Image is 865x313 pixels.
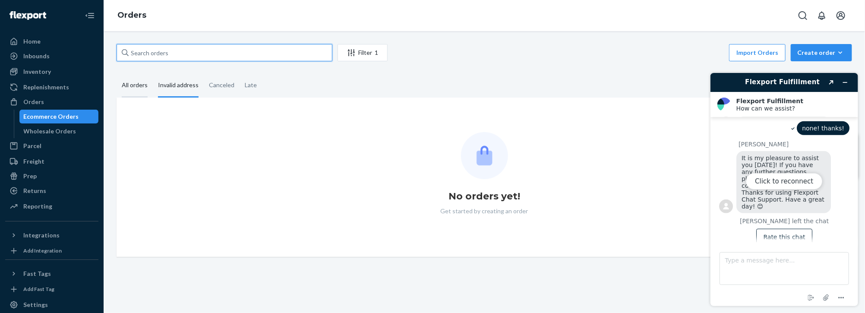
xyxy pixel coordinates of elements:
button: Filter [338,44,388,61]
button: Integrations [5,228,98,242]
div: Wholesale Orders [24,127,76,136]
button: Open account menu [832,7,849,24]
div: 1 [375,48,378,57]
a: Inbounds [5,49,98,63]
div: Add Integration [23,247,62,254]
button: Open notifications [813,7,830,24]
div: Reporting [23,202,52,211]
button: Fast Tags [5,267,98,281]
div: Integrations [23,231,60,240]
button: Close Navigation [81,7,98,24]
a: Freight [5,155,98,168]
div: Add Fast Tag [23,285,54,293]
ol: breadcrumbs [110,3,153,28]
a: Prep [5,169,98,183]
a: Wholesale Orders [19,124,99,138]
a: Add Fast Tag [5,284,98,294]
div: Late [245,74,257,96]
a: Inventory [5,65,98,79]
div: All orders [122,74,148,98]
div: Parcel [23,142,41,150]
input: Search orders [117,44,332,61]
img: Flexport logo [9,11,46,20]
div: Ecommerce Orders [24,112,79,121]
div: Settings [23,300,48,309]
div: Invalid address [158,74,199,98]
a: Ecommerce Orders [19,110,99,123]
a: Replenishments [5,80,98,94]
button: Create order [791,44,852,61]
div: Replenishments [23,83,69,92]
div: Returns [23,187,46,195]
div: Inventory [23,67,51,76]
button: Import Orders [729,44,786,61]
div: Orders [23,98,44,106]
div: Filter [338,48,387,57]
div: Fast Tags [23,269,51,278]
img: Empty list [461,132,508,179]
button: Open Search Box [794,7,811,24]
div: Inbounds [23,52,50,60]
a: Home [5,35,98,48]
a: Orders [5,95,98,109]
a: Parcel [5,139,98,153]
div: Create order [797,48,846,57]
a: Settings [5,298,98,312]
span: Chat [20,6,38,14]
div: Canceled [209,74,234,96]
p: Get started by creating an order [441,207,528,215]
a: Returns [5,184,98,198]
iframe: Find more information here [704,66,865,313]
div: Freight [23,157,44,166]
h1: No orders yet! [448,190,520,203]
a: Add Integration [5,246,98,256]
a: Reporting [5,199,98,213]
div: Home [23,37,41,46]
a: Orders [117,10,146,20]
div: Prep [23,172,37,180]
